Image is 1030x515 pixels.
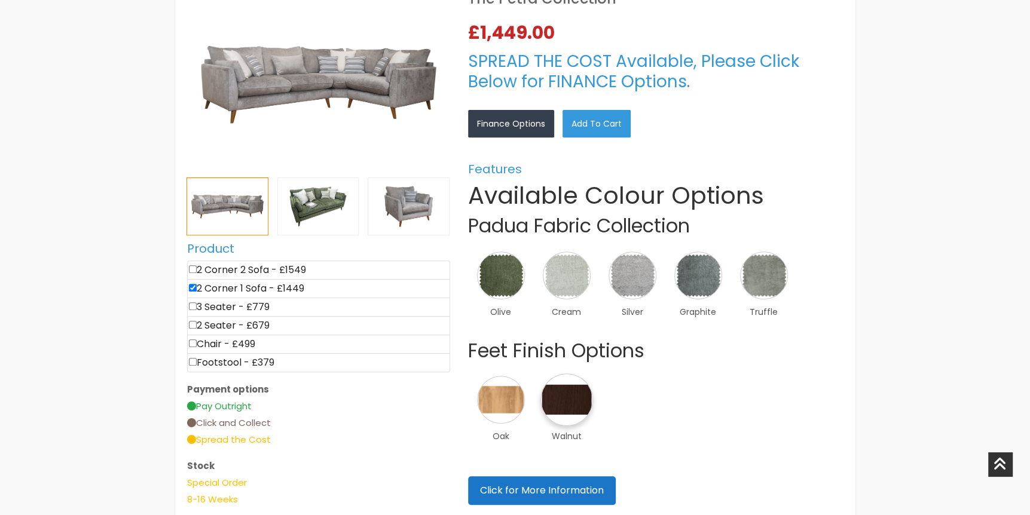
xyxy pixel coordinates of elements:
img: Silver [609,252,656,299]
li: 3 Seater - £779 [187,298,450,317]
span: £1,449.00 [468,24,560,42]
span: Truffle [740,305,788,318]
a: Click for More Information [468,476,616,505]
img: Graphite [674,252,722,299]
li: 2 Corner 2 Sofa - £1549 [187,260,450,280]
img: Cream [543,252,591,299]
span: Oak [477,430,525,443]
span: Silver [609,305,656,318]
img: Walnut [540,373,593,426]
img: Oak [477,376,525,424]
li: Footstool - £379 [187,353,450,372]
a: Add to Cart [563,110,631,137]
span: Olive [477,305,525,318]
h2: Feet Finish Options [468,339,843,362]
span: Special Order 8-16 Weeks [187,476,247,505]
span: Walnut [543,430,591,443]
a: Finance Options [468,110,554,137]
span: Graphite [674,305,722,318]
span: Click and Collect [187,416,271,429]
img: Olive [477,252,525,299]
h2: Padua Fabric Collection [468,214,843,237]
b: Stock [187,459,215,472]
img: Truffle [740,252,788,299]
h3: SPREAD THE COST Available, Please Click Below for FINANCE Options. [468,51,843,91]
b: Payment options [187,383,269,396]
span: Cream [543,305,591,318]
li: Chair - £499 [187,335,450,354]
li: 2 Corner 1 Sofa - £1449 [187,279,450,298]
li: 2 Seater - £679 [187,316,450,335]
span: Spread the Cost [187,433,271,446]
span: Pay Outright [187,400,252,412]
h5: Product [187,241,450,256]
h1: Available Colour Options [468,181,843,210]
h5: Features [468,162,843,176]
